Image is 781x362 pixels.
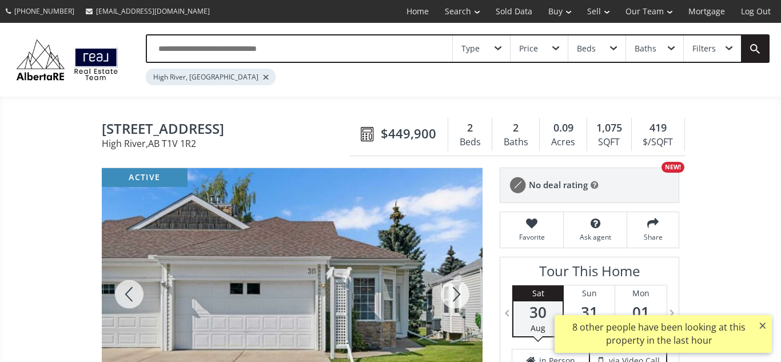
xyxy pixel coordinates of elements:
div: 8 other people have been looking at this property in the last hour [560,321,758,347]
div: Acres [545,134,580,151]
div: Price [519,45,538,53]
div: Baths [498,134,533,151]
div: Mon [615,285,667,301]
h3: Tour This Home [512,263,667,285]
div: Sat [513,285,563,301]
div: 0.09 [545,121,580,136]
button: × [754,315,772,336]
span: High River , AB T1V 1R2 [102,139,355,148]
span: 1,075 [596,121,622,136]
div: Filters [692,45,716,53]
span: 31 [564,304,615,320]
span: Share [633,232,673,242]
span: Aug [531,323,545,333]
span: 30 [513,304,563,320]
span: 315 De Foras Close NW [102,121,355,139]
div: SQFT [593,134,625,151]
span: Ask agent [569,232,621,242]
div: Sun [564,285,615,301]
div: Beds [454,134,486,151]
span: Favorite [506,232,557,242]
div: High River, [GEOGRAPHIC_DATA] [146,69,276,85]
div: Type [461,45,480,53]
a: [EMAIL_ADDRESS][DOMAIN_NAME] [80,1,216,22]
img: rating icon [506,174,529,197]
span: [PHONE_NUMBER] [14,6,74,16]
span: [EMAIL_ADDRESS][DOMAIN_NAME] [96,6,210,16]
div: active [102,168,188,187]
div: Beds [577,45,596,53]
div: 2 [498,121,533,136]
div: $/SQFT [637,134,679,151]
span: 01 [615,304,667,320]
div: 2 [454,121,486,136]
div: 419 [637,121,679,136]
span: $449,900 [381,125,436,142]
div: NEW! [662,162,684,173]
img: Logo [11,37,123,83]
div: Baths [635,45,656,53]
span: No deal rating [529,179,588,191]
